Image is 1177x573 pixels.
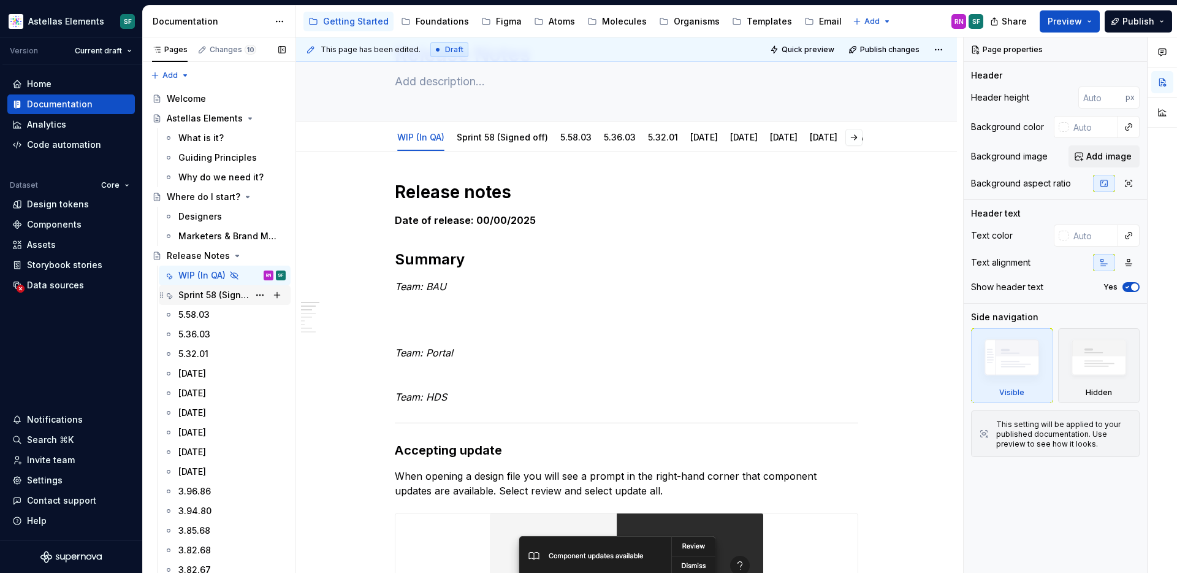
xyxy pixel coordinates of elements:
[602,15,647,28] div: Molecules
[178,210,222,223] div: Designers
[971,177,1071,190] div: Background aspect ratio
[1105,10,1172,33] button: Publish
[27,239,56,251] div: Assets
[1048,15,1082,28] span: Preview
[178,309,210,321] div: 5.58.03
[147,109,291,128] a: Astellas Elements
[971,150,1048,163] div: Background image
[799,12,847,31] a: Email
[457,132,548,142] a: Sprint 58 (Signed off)
[1126,93,1135,102] p: px
[395,469,858,498] p: When opening a design file you will see a prompt in the right-hand corner that component updates ...
[582,12,652,31] a: Molecules
[674,15,720,28] div: Organisms
[178,230,280,242] div: Marketers & Brand Managers
[7,215,135,234] a: Components
[1086,388,1112,398] div: Hidden
[782,45,834,55] span: Quick preview
[954,17,964,26] div: RN
[560,132,592,142] a: 5.58.03
[1078,87,1126,109] input: Auto
[147,89,291,109] a: Welcome
[549,15,575,28] div: Atoms
[178,407,206,419] div: [DATE]
[971,121,1044,133] div: Background color
[210,45,256,55] div: Changes
[476,12,527,31] a: Figma
[7,194,135,214] a: Design tokens
[178,446,206,458] div: [DATE]
[445,45,463,55] span: Draft
[725,124,763,150] div: [DATE]
[124,17,132,26] div: SF
[1103,282,1118,292] label: Yes
[392,124,449,150] div: WIP (In QA)
[971,69,1002,82] div: Header
[971,207,1021,220] div: Header text
[159,207,291,226] a: Designers
[1068,145,1140,167] button: Add image
[159,305,291,325] a: 5.58.03
[159,540,291,560] a: 3.82.68
[849,13,895,30] button: Add
[416,15,469,28] div: Foundations
[27,474,63,486] div: Settings
[685,124,723,150] div: [DATE]
[555,124,596,150] div: 5.58.03
[7,255,135,275] a: Storybook stories
[27,218,82,231] div: Components
[153,15,269,28] div: Documentation
[159,364,291,383] a: [DATE]
[690,132,718,142] a: [DATE]
[69,42,137,60] button: Current draft
[7,430,135,450] button: Search ⌘K
[648,132,678,142] a: 5.32.01
[654,12,725,31] a: Organisms
[162,71,178,80] span: Add
[395,442,858,459] h3: Accepting update
[28,15,104,28] div: Astellas Elements
[27,139,101,151] div: Code automation
[75,46,122,56] span: Current draft
[159,128,291,148] a: What is it?
[397,132,444,142] a: WIP (In QA)
[496,15,522,28] div: Figma
[159,325,291,344] a: 5.36.03
[7,115,135,134] a: Analytics
[604,132,636,142] a: 5.36.03
[147,246,291,266] a: Release Notes
[159,148,291,167] a: Guiding Principles
[178,544,211,556] div: 3.82.68
[7,410,135,429] button: Notifications
[167,191,240,203] div: Where do I start?
[178,152,257,164] div: Guiding Principles
[971,229,1013,242] div: Text color
[303,12,394,31] a: Getting Started
[178,348,208,360] div: 5.32.01
[971,328,1053,403] div: Visible
[321,45,421,55] span: This page has been edited.
[999,388,1024,398] div: Visible
[864,17,880,26] span: Add
[159,383,291,403] a: [DATE]
[303,9,847,34] div: Page tree
[27,494,96,507] div: Contact support
[727,12,797,31] a: Templates
[971,91,1029,104] div: Header height
[178,171,264,183] div: Why do we need it?
[266,269,271,282] div: RN
[178,367,206,380] div: [DATE]
[159,482,291,501] a: 3.96.86
[770,132,798,142] a: [DATE]
[159,344,291,364] a: 5.32.01
[7,275,135,295] a: Data sources
[159,167,291,187] a: Why do we need it?
[860,45,920,55] span: Publish changes
[599,124,641,150] div: 5.36.03
[395,347,453,359] em: Team: Portal
[1058,328,1140,403] div: Hidden
[27,413,83,426] div: Notifications
[40,551,102,563] a: Supernova Logo
[7,135,135,155] a: Code automation
[1002,15,1027,28] span: Share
